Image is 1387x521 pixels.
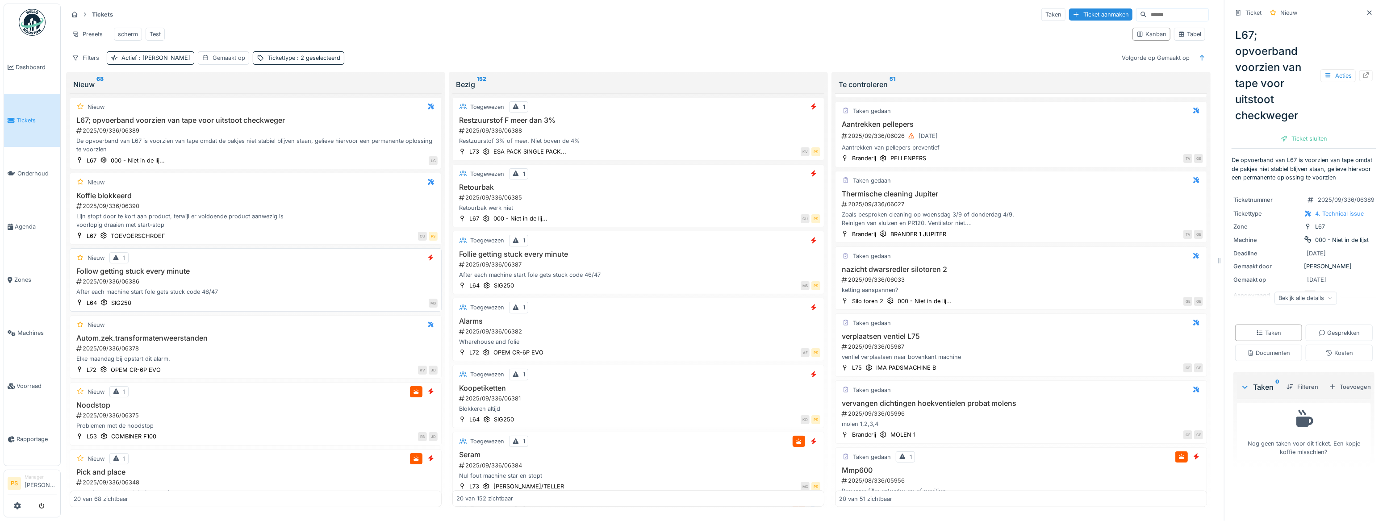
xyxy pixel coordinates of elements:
[1247,349,1291,357] div: Documenten
[118,30,138,38] div: scherm
[1233,275,1300,284] div: Gemaakt op
[801,147,810,156] div: KV
[523,170,525,178] div: 1
[1232,24,1376,127] div: L67; opvoerband voorzien van tape voor uitstoot checkweger
[74,116,438,125] h3: L67; opvoerband voorzien van tape voor uitstoot checkweger
[8,474,57,495] a: PS Manager[PERSON_NAME]
[890,154,926,163] div: PELLENPERS
[839,265,1203,274] h3: nazicht dwarsredler silotoren 2
[123,454,125,463] div: 1
[17,169,57,178] span: Onderhoud
[1069,8,1132,21] div: Ticket aanmaken
[456,250,820,258] h3: Follie getting stuck every minute
[75,478,438,487] div: 2025/09/336/06348
[456,471,820,480] div: Nul fout machine star en stopt
[1194,430,1203,439] div: GE
[456,450,820,459] h3: Seram
[456,338,820,346] div: Wharehouse and folie
[470,303,504,312] div: Toegewezen
[74,267,438,275] h3: Follow getting stuck every minute
[801,482,810,491] div: MG
[470,170,504,178] div: Toegewezen
[87,366,96,374] div: L72
[1241,382,1279,392] div: Taken
[852,230,876,238] div: Branderij
[1320,69,1356,82] div: Acties
[456,384,820,392] h3: Koopetiketten
[890,430,915,439] div: MOLEN 1
[890,230,946,238] div: BRANDER 1 JUPITER
[418,366,427,375] div: KV
[841,275,1203,284] div: 2025/09/336/06033
[74,354,438,363] div: Elke maandag bij opstart dit alarm.
[4,306,60,359] a: Machines
[1136,30,1166,38] div: Kanban
[88,254,104,262] div: Nieuw
[74,288,438,296] div: After each machine start fole gets stuck code 46/47
[523,303,525,312] div: 1
[1245,8,1262,17] div: Ticket
[429,156,438,165] div: LC
[4,359,60,413] a: Voorraad
[74,334,438,342] h3: Autom.zek.transformatenweerstanden
[17,382,57,390] span: Voorraad
[493,147,566,156] div: ESA PACK SINGLE PACK...
[801,281,810,290] div: MS
[811,482,820,491] div: PS
[1307,275,1326,284] div: [DATE]
[1233,262,1374,271] div: [PERSON_NAME]
[87,299,97,307] div: L64
[852,430,876,439] div: Branderij
[458,327,820,336] div: 2025/09/336/06382
[1232,156,1376,182] p: De opvoerband van L67 is voorzien van tape omdat de pakjes niet stabiel blijven staan, gelieve hi...
[75,202,438,210] div: 2025/09/336/06390
[853,252,891,260] div: Taken gedaan
[213,54,245,62] div: Gemaakt op
[418,432,427,441] div: RB
[8,477,21,490] li: PS
[477,79,486,90] sup: 152
[17,116,57,125] span: Tickets
[4,41,60,94] a: Dashboard
[493,214,547,223] div: 000 - Niet in de lij...
[1243,407,1365,457] div: Nog geen taken voor dit ticket. Een kopje koffie misschien?
[839,120,1203,129] h3: Aantrekken pellepers
[853,386,891,394] div: Taken gedaan
[1280,8,1297,17] div: Nieuw
[456,271,820,279] div: After each machine start fole gets stuck code 46/47
[852,297,883,305] div: Silo toren 2
[456,404,820,413] div: Blokkeren altijd
[801,214,810,223] div: CU
[494,281,514,290] div: SIG250
[1274,292,1337,304] div: Bekijk alle details
[111,432,156,441] div: COMBINER F100
[74,212,438,229] div: Lijn stopt door te kort aan product, terwijl er voldoende product aanwezig is voorlopig draaien m...
[1233,209,1300,218] div: Tickettype
[458,193,820,202] div: 2025/09/336/06385
[839,79,1203,90] div: Te controleren
[74,488,438,497] div: capsules get blocked during rotation
[811,415,820,424] div: PS
[295,54,340,61] span: : 2 geselecteerd
[1194,154,1203,163] div: GE
[1315,236,1369,244] div: 000 - Niet in de lijst
[14,275,57,284] span: Zones
[469,214,479,223] div: L67
[68,51,103,64] div: Filters
[88,103,104,111] div: Nieuw
[75,411,438,420] div: 2025/09/336/06375
[19,9,46,36] img: Badge_color-CXgf-gQk.svg
[841,342,1203,351] div: 2025/09/336/05987
[469,482,479,491] div: L73
[458,126,820,135] div: 2025/09/336/06388
[876,363,936,372] div: IMA PADSMACHINE B
[1307,249,1326,258] div: [DATE]
[429,299,438,308] div: MS
[74,401,438,409] h3: Noodstop
[839,494,892,503] div: 20 van 51 zichtbaar
[853,107,891,115] div: Taken gedaan
[458,461,820,470] div: 2025/09/336/06384
[1315,209,1364,218] div: 4. Technical issue
[4,253,60,306] a: Zones
[121,54,190,62] div: Actief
